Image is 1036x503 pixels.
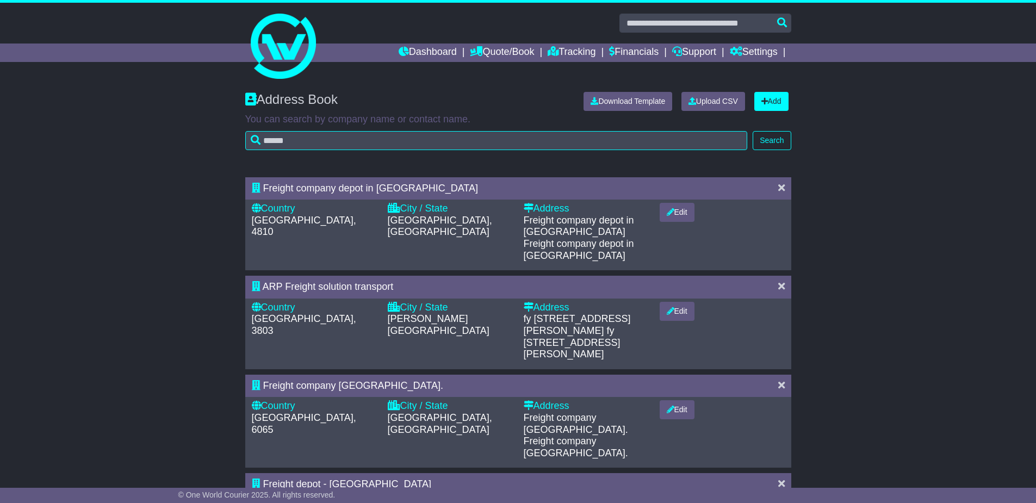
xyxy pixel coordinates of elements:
[660,400,694,419] button: Edit
[240,92,576,111] div: Address Book
[524,313,631,336] span: fy [STREET_ADDRESS][PERSON_NAME]
[524,203,649,215] div: Address
[524,400,649,412] div: Address
[388,313,489,336] span: [PERSON_NAME][GEOGRAPHIC_DATA]
[252,313,356,336] span: [GEOGRAPHIC_DATA], 3803
[263,380,443,391] span: Freight company [GEOGRAPHIC_DATA].
[660,203,694,222] button: Edit
[524,436,628,458] span: Freight company [GEOGRAPHIC_DATA].
[178,490,336,499] span: © One World Courier 2025. All rights reserved.
[470,44,534,62] a: Quote/Book
[388,215,492,238] span: [GEOGRAPHIC_DATA], [GEOGRAPHIC_DATA]
[263,281,394,292] span: ARP Freight solution transport
[252,215,356,238] span: [GEOGRAPHIC_DATA], 4810
[524,215,634,238] span: Freight company depot in [GEOGRAPHIC_DATA]
[548,44,595,62] a: Tracking
[524,412,628,435] span: Freight company [GEOGRAPHIC_DATA].
[584,92,672,111] a: Download Template
[388,203,513,215] div: City / State
[524,302,649,314] div: Address
[263,479,431,489] span: Freight depot - [GEOGRAPHIC_DATA]
[660,302,694,321] button: Edit
[388,400,513,412] div: City / State
[252,412,356,435] span: [GEOGRAPHIC_DATA], 6065
[524,238,634,261] span: Freight company depot in [GEOGRAPHIC_DATA]
[252,302,377,314] div: Country
[245,114,791,126] p: You can search by company name or contact name.
[672,44,716,62] a: Support
[252,203,377,215] div: Country
[524,325,621,359] span: fy [STREET_ADDRESS][PERSON_NAME]
[388,412,492,435] span: [GEOGRAPHIC_DATA], [GEOGRAPHIC_DATA]
[399,44,457,62] a: Dashboard
[681,92,745,111] a: Upload CSV
[730,44,778,62] a: Settings
[753,131,791,150] button: Search
[609,44,659,62] a: Financials
[252,400,377,412] div: Country
[263,183,478,194] span: Freight company depot in [GEOGRAPHIC_DATA]
[388,302,513,314] div: City / State
[754,92,789,111] a: Add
